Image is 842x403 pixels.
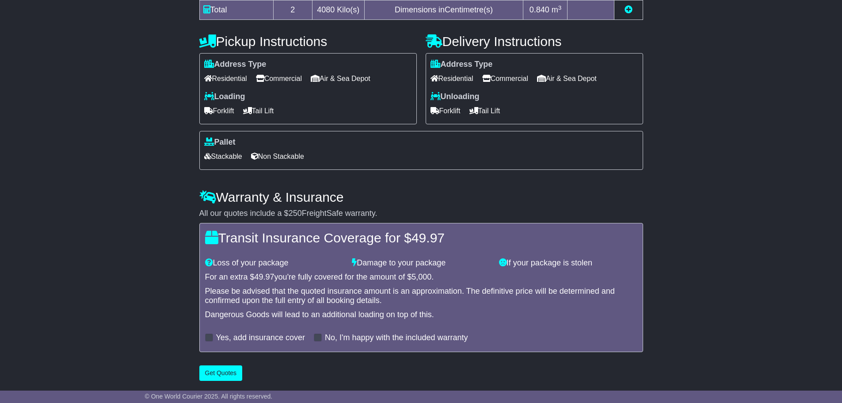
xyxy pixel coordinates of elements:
[199,0,273,20] td: Total
[205,273,637,282] div: For an extra $ you're fully covered for the amount of $ .
[256,72,302,85] span: Commercial
[364,0,523,20] td: Dimensions in Centimetre(s)
[204,60,267,69] label: Address Type
[205,310,637,320] div: Dangerous Goods will lead to an additional loading on top of this.
[199,365,243,381] button: Get Quotes
[204,150,242,163] span: Stackable
[469,104,500,118] span: Tail Lift
[205,230,637,245] h4: Transit Insurance Coverage for $
[431,92,480,102] label: Unloading
[201,258,348,268] div: Loss of your package
[243,104,274,118] span: Tail Lift
[199,209,643,219] div: All our quotes include a $ FreightSafe warranty.
[325,333,468,343] label: No, I'm happy with the included warranty
[216,333,305,343] label: Yes, add insurance cover
[273,0,312,20] td: 2
[411,273,431,281] span: 5,000
[431,72,473,85] span: Residential
[205,287,637,306] div: Please be advised that the quoted insurance amount is an approximation. The definitive price will...
[311,72,370,85] span: Air & Sea Depot
[495,258,642,268] div: If your package is stolen
[426,34,643,49] h4: Delivery Instructions
[255,273,274,281] span: 49.97
[204,92,245,102] label: Loading
[411,230,445,245] span: 49.97
[431,104,461,118] span: Forklift
[530,5,549,14] span: 0.840
[204,104,234,118] span: Forklift
[312,0,364,20] td: Kilo(s)
[537,72,597,85] span: Air & Sea Depot
[145,393,273,400] span: © One World Courier 2025. All rights reserved.
[317,5,335,14] span: 4080
[251,150,304,163] span: Non Stackable
[625,5,632,14] a: Add new item
[204,138,236,147] label: Pallet
[289,209,302,218] span: 250
[204,72,247,85] span: Residential
[347,258,495,268] div: Damage to your package
[552,5,562,14] span: m
[558,4,562,11] sup: 3
[482,72,528,85] span: Commercial
[431,60,493,69] label: Address Type
[199,34,417,49] h4: Pickup Instructions
[199,190,643,204] h4: Warranty & Insurance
